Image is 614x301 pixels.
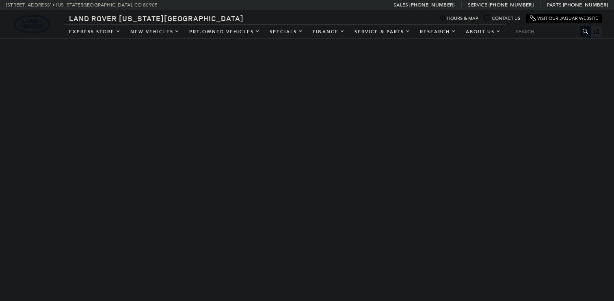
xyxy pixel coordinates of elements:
[530,15,598,21] a: Visit Our Jaguar Website
[64,25,125,39] a: EXPRESS STORE
[461,25,506,39] a: About Us
[393,2,408,8] span: Sales
[6,2,158,8] a: [STREET_ADDRESS] • [US_STATE][GEOGRAPHIC_DATA], CO 80905
[409,2,454,8] a: [PHONE_NUMBER]
[489,2,534,8] a: [PHONE_NUMBER]
[468,2,487,8] span: Service
[69,13,244,23] span: Land Rover [US_STATE][GEOGRAPHIC_DATA]
[125,25,184,39] a: New Vehicles
[14,15,50,34] a: land-rover
[547,2,562,8] span: Parts
[415,25,461,39] a: Research
[14,15,50,34] img: Land Rover
[265,25,308,39] a: Specials
[563,2,608,8] a: [PHONE_NUMBER]
[184,25,265,39] a: Pre-Owned Vehicles
[308,25,350,39] a: Finance
[440,15,478,21] a: Hours & Map
[484,15,520,21] a: Contact Us
[510,27,591,37] input: Search
[64,25,506,39] nav: Main Navigation
[350,25,415,39] a: Service & Parts
[64,13,249,23] a: Land Rover [US_STATE][GEOGRAPHIC_DATA]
